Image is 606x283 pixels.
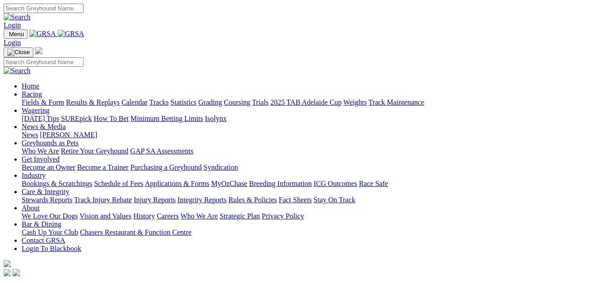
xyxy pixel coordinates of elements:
[77,163,129,171] a: Become a Trainer
[22,123,66,130] a: News & Media
[22,237,65,244] a: Contact GRSA
[252,98,268,106] a: Trials
[180,212,218,220] a: Who We Are
[270,98,342,106] a: 2025 TAB Adelaide Cup
[211,180,247,187] a: MyOzChase
[22,147,59,155] a: Who We Are
[22,188,69,195] a: Care & Integrity
[145,180,209,187] a: Applications & Forms
[22,131,602,139] div: News & Media
[22,212,78,220] a: We Love Our Dogs
[220,212,260,220] a: Strategic Plan
[249,180,312,187] a: Breeding Information
[262,212,304,220] a: Privacy Policy
[29,30,56,38] img: GRSA
[4,260,11,267] img: logo-grsa-white.png
[13,269,20,276] img: twitter.svg
[205,115,227,122] a: Isolynx
[22,107,50,114] a: Wagering
[22,98,602,107] div: Racing
[130,163,202,171] a: Purchasing a Greyhound
[130,115,203,122] a: Minimum Betting Limits
[4,21,21,29] a: Login
[224,98,250,106] a: Coursing
[314,196,355,204] a: Stay On Track
[22,172,46,179] a: Industry
[74,196,132,204] a: Track Injury Rebate
[4,57,83,67] input: Search
[157,212,179,220] a: Careers
[4,29,28,39] button: Toggle navigation
[279,196,312,204] a: Fact Sheets
[22,155,60,163] a: Get Involved
[149,98,169,106] a: Tracks
[22,228,78,236] a: Cash Up Your Club
[4,39,21,46] a: Login
[4,4,83,13] input: Search
[130,147,194,155] a: GAP SA Assessments
[80,228,191,236] a: Chasers Restaurant & Function Centre
[35,47,42,54] img: logo-grsa-white.png
[22,82,39,90] a: Home
[134,196,176,204] a: Injury Reports
[7,49,30,56] img: Close
[94,180,143,187] a: Schedule of Fees
[4,47,33,57] button: Toggle navigation
[22,196,602,204] div: Care & Integrity
[228,196,277,204] a: Rules & Policies
[22,163,75,171] a: Become an Owner
[343,98,367,106] a: Weights
[40,131,97,139] a: [PERSON_NAME]
[22,228,602,237] div: Bar & Dining
[22,131,38,139] a: News
[22,163,602,172] div: Get Involved
[22,204,40,212] a: About
[314,180,357,187] a: ICG Outcomes
[22,180,92,187] a: Bookings & Scratchings
[22,180,602,188] div: Industry
[22,245,81,252] a: Login To Blackbook
[359,180,388,187] a: Race Safe
[66,98,120,106] a: Results & Replays
[22,147,602,155] div: Greyhounds as Pets
[121,98,148,106] a: Calendar
[199,98,222,106] a: Grading
[22,98,64,106] a: Fields & Form
[133,212,155,220] a: History
[4,67,31,75] img: Search
[22,212,602,220] div: About
[22,90,42,98] a: Racing
[94,115,129,122] a: How To Bet
[79,212,131,220] a: Vision and Values
[22,220,61,228] a: Bar & Dining
[177,196,227,204] a: Integrity Reports
[22,115,602,123] div: Wagering
[61,147,129,155] a: Retire Your Greyhound
[22,115,59,122] a: [DATE] Tips
[61,115,92,122] a: SUREpick
[4,269,11,276] img: facebook.svg
[4,13,31,21] img: Search
[171,98,197,106] a: Statistics
[22,139,79,147] a: Greyhounds as Pets
[9,31,24,37] span: Menu
[58,30,84,38] img: GRSA
[369,98,424,106] a: Track Maintenance
[204,163,238,171] a: Syndication
[22,196,72,204] a: Stewards Reports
